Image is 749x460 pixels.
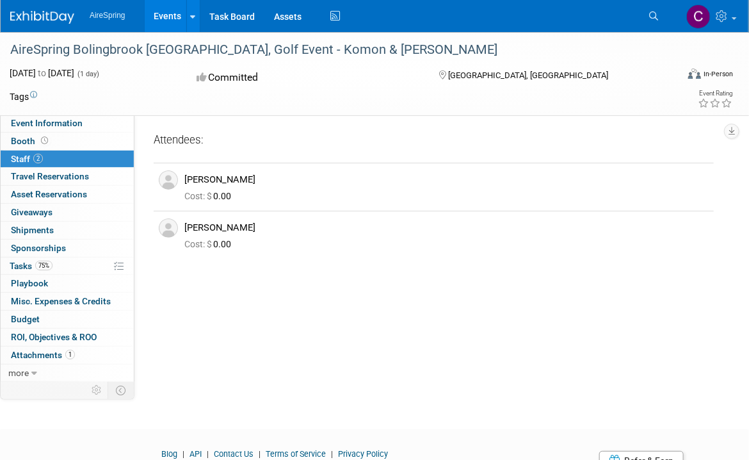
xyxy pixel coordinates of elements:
[266,449,326,459] a: Terms of Service
[1,186,134,203] a: Asset Reservations
[1,258,134,275] a: Tasks75%
[11,136,51,146] span: Booth
[11,225,54,235] span: Shipments
[159,170,178,190] img: Associate-Profile-5.png
[10,68,74,78] span: [DATE] [DATE]
[11,154,43,164] span: Staff
[35,261,52,270] span: 75%
[255,449,264,459] span: |
[1,240,134,257] a: Sponsorships
[86,382,108,398] td: Personalize Event Tab Strip
[8,368,29,378] span: more
[214,449,254,459] a: Contact Us
[184,239,213,249] span: Cost: $
[90,11,125,20] span: AireSpring
[1,275,134,292] a: Playbook
[179,449,188,459] span: |
[11,278,48,288] span: Playbook
[1,151,134,168] a: Staff2
[161,449,177,459] a: Blog
[11,243,66,253] span: Sponsorships
[184,174,709,186] div: [PERSON_NAME]
[6,38,663,62] div: AireSpring Bolingbrook [GEOGRAPHIC_DATA], Golf Event - Komon & [PERSON_NAME]
[184,191,236,201] span: 0.00
[11,332,97,342] span: ROI, Objectives & ROO
[686,4,711,29] img: Christine Silvestri
[33,154,43,163] span: 2
[328,449,336,459] span: |
[193,67,418,89] div: Committed
[620,67,733,86] div: Event Format
[10,90,37,103] td: Tags
[65,350,75,359] span: 1
[338,449,388,459] a: Privacy Policy
[10,261,52,271] span: Tasks
[1,204,134,221] a: Giveaways
[184,222,709,234] div: [PERSON_NAME]
[11,296,111,306] span: Misc. Expenses & Credits
[1,115,134,132] a: Event Information
[189,449,202,459] a: API
[38,136,51,145] span: Booth not reserved yet
[11,314,40,324] span: Budget
[698,90,732,97] div: Event Rating
[184,191,213,201] span: Cost: $
[1,293,134,310] a: Misc. Expenses & Credits
[159,218,178,238] img: Associate-Profile-5.png
[10,11,74,24] img: ExhibitDay
[688,69,701,79] img: Format-Inperson.png
[11,189,87,199] span: Asset Reservations
[1,133,134,150] a: Booth
[184,239,236,249] span: 0.00
[1,311,134,328] a: Budget
[1,329,134,346] a: ROI, Objectives & ROO
[448,70,608,80] span: [GEOGRAPHIC_DATA], [GEOGRAPHIC_DATA]
[154,133,714,149] div: Attendees:
[1,347,134,364] a: Attachments1
[11,350,75,360] span: Attachments
[36,68,48,78] span: to
[11,171,89,181] span: Travel Reservations
[76,70,99,78] span: (1 day)
[11,207,52,217] span: Giveaways
[1,222,134,239] a: Shipments
[108,382,134,398] td: Toggle Event Tabs
[703,69,733,79] div: In-Person
[11,118,83,128] span: Event Information
[1,168,134,185] a: Travel Reservations
[204,449,212,459] span: |
[1,365,134,382] a: more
